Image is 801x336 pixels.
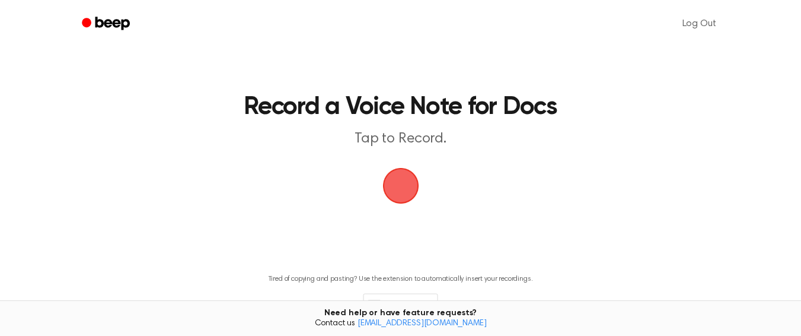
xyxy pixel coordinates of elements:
a: Beep [74,12,141,36]
p: Tired of copying and pasting? Use the extension to automatically insert your recordings. [269,275,533,284]
p: Tap to Record. [173,129,628,149]
span: Contact us [7,319,794,329]
a: [EMAIL_ADDRESS][DOMAIN_NAME] [358,319,487,328]
h1: Record a Voice Note for Docs [128,95,673,120]
img: Beep Logo [383,168,419,204]
a: Log Out [671,9,728,38]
